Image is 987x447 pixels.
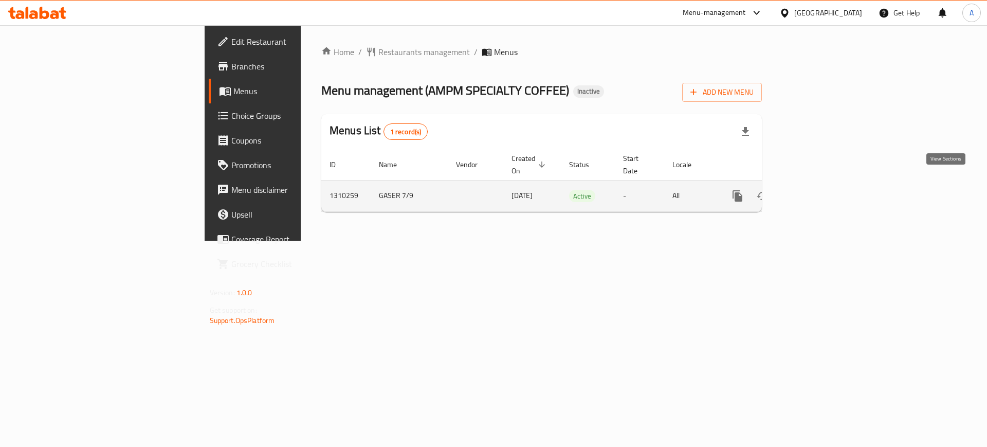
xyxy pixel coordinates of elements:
[209,29,370,54] a: Edit Restaurant
[231,134,361,147] span: Coupons
[209,103,370,128] a: Choice Groups
[615,180,664,211] td: -
[682,83,762,102] button: Add New Menu
[733,119,758,144] div: Export file
[231,233,361,245] span: Coverage Report
[231,258,361,270] span: Grocery Checklist
[209,128,370,153] a: Coupons
[456,158,491,171] span: Vendor
[623,152,652,177] span: Start Date
[672,158,705,171] span: Locale
[664,180,717,211] td: All
[231,159,361,171] span: Promotions
[321,46,762,58] nav: breadcrumb
[366,46,470,58] a: Restaurants management
[379,158,410,171] span: Name
[511,152,549,177] span: Created On
[209,153,370,177] a: Promotions
[231,35,361,48] span: Edit Restaurant
[209,54,370,79] a: Branches
[384,127,428,137] span: 1 record(s)
[717,149,832,181] th: Actions
[210,286,235,299] span: Version:
[794,7,862,19] div: [GEOGRAPHIC_DATA]
[750,184,775,208] button: Change Status
[494,46,518,58] span: Menus
[210,314,275,327] a: Support.OpsPlatform
[573,85,604,98] div: Inactive
[690,86,754,99] span: Add New Menu
[231,208,361,221] span: Upsell
[569,158,602,171] span: Status
[209,227,370,252] a: Coverage Report
[231,184,361,196] span: Menu disclaimer
[321,149,832,212] table: enhanced table
[236,286,252,299] span: 1.0.0
[378,46,470,58] span: Restaurants management
[231,110,361,122] span: Choice Groups
[209,177,370,202] a: Menu disclaimer
[970,7,974,19] span: A
[210,303,257,317] span: Get support on:
[209,79,370,103] a: Menus
[511,189,533,202] span: [DATE]
[683,7,746,19] div: Menu-management
[573,87,604,96] span: Inactive
[330,158,349,171] span: ID
[321,79,569,102] span: Menu management ( AMPM SPECIALTY COFFEE )
[209,252,370,276] a: Grocery Checklist
[474,46,478,58] li: /
[209,202,370,227] a: Upsell
[233,85,361,97] span: Menus
[371,180,448,211] td: GASER 7/9
[231,60,361,73] span: Branches
[725,184,750,208] button: more
[569,190,595,202] span: Active
[330,123,428,140] h2: Menus List
[383,123,428,140] div: Total records count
